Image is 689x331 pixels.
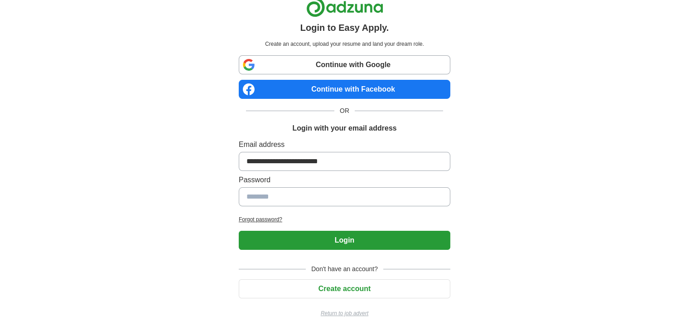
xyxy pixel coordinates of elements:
[292,123,396,134] h1: Login with your email address
[239,175,450,185] label: Password
[239,55,450,74] a: Continue with Google
[239,80,450,99] a: Continue with Facebook
[239,139,450,150] label: Email address
[239,215,450,224] a: Forgot password?
[239,279,450,298] button: Create account
[241,40,448,48] p: Create an account, upload your resume and land your dream role.
[334,106,355,116] span: OR
[306,264,383,274] span: Don't have an account?
[300,21,389,34] h1: Login to Easy Apply.
[239,285,450,292] a: Create account
[239,309,450,317] a: Return to job advert
[239,231,450,250] button: Login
